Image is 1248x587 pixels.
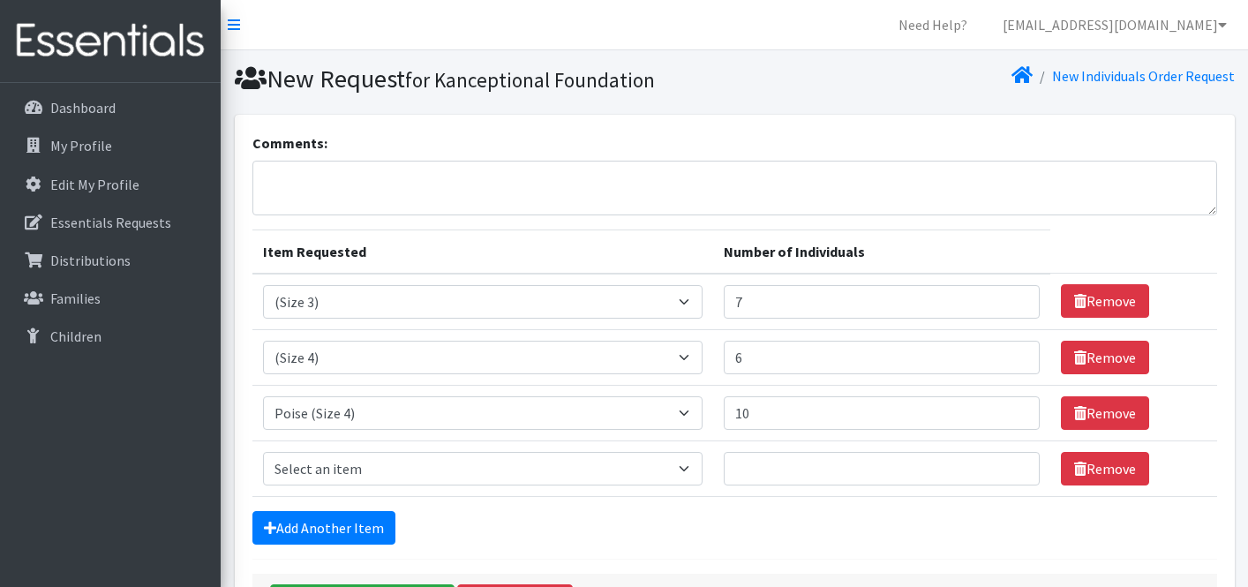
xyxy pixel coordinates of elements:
[1061,452,1149,485] a: Remove
[235,64,728,94] h1: New Request
[252,132,327,154] label: Comments:
[252,230,713,274] th: Item Requested
[50,176,139,193] p: Edit My Profile
[884,7,981,42] a: Need Help?
[1052,67,1235,85] a: New Individuals Order Request
[252,511,395,545] a: Add Another Item
[1061,396,1149,430] a: Remove
[7,167,214,202] a: Edit My Profile
[7,205,214,240] a: Essentials Requests
[713,230,1050,274] th: Number of Individuals
[7,319,214,354] a: Children
[50,99,116,117] p: Dashboard
[50,214,171,231] p: Essentials Requests
[50,290,101,307] p: Families
[50,252,131,269] p: Distributions
[405,67,655,93] small: for Kanceptional Foundation
[1061,284,1149,318] a: Remove
[989,7,1241,42] a: [EMAIL_ADDRESS][DOMAIN_NAME]
[7,128,214,163] a: My Profile
[7,11,214,71] img: HumanEssentials
[50,327,101,345] p: Children
[7,243,214,278] a: Distributions
[7,90,214,125] a: Dashboard
[50,137,112,154] p: My Profile
[1061,341,1149,374] a: Remove
[7,281,214,316] a: Families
